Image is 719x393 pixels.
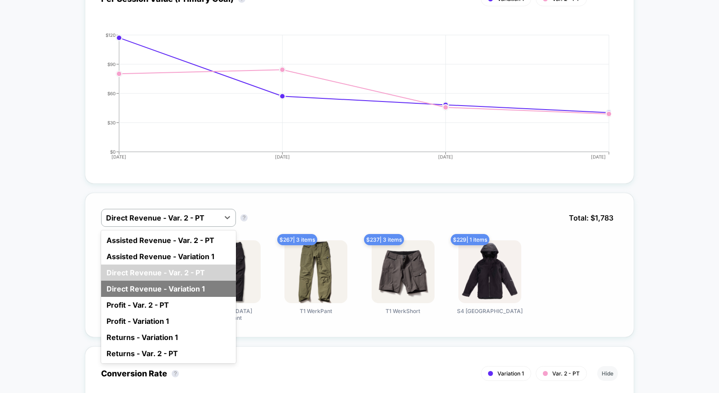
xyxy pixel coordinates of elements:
[497,370,524,377] span: Variation 1
[277,234,317,245] span: $ 267 | 3 items
[438,154,453,159] tspan: [DATE]
[372,240,435,303] img: T1 WerkShort
[172,370,179,377] button: ?
[275,154,290,159] tspan: [DATE]
[92,33,609,168] div: PER_SESSION_VALUE
[101,265,236,281] div: Direct Revenue - Var. 2 - PT
[106,32,115,38] tspan: $120
[597,366,618,381] button: Hide
[107,61,115,66] tspan: $90
[101,345,236,362] div: Returns - Var. 2 - PT
[564,209,618,227] span: Total: $ 1,783
[107,119,115,125] tspan: $30
[101,232,236,248] div: Assisted Revenue - Var. 2 - PT
[591,154,606,159] tspan: [DATE]
[386,308,420,314] span: T1 WerkShort
[300,308,332,314] span: T1 WerkPant
[458,240,521,303] img: S4 Tower Parka
[552,370,580,377] span: Var. 2 - PT
[107,90,115,96] tspan: $60
[451,234,489,245] span: $ 229 | 1 items
[101,313,236,329] div: Profit - Variation 1
[101,297,236,313] div: Profit - Var. 2 - PT
[284,240,347,303] img: T1 WerkPant
[457,308,523,314] span: S4 [GEOGRAPHIC_DATA]
[364,234,404,245] span: $ 237 | 3 items
[240,214,248,221] button: ?
[101,248,236,265] div: Assisted Revenue - Variation 1
[101,329,236,345] div: Returns - Variation 1
[110,149,115,154] tspan: $0
[101,281,236,297] div: Direct Revenue - Variation 1
[111,154,126,159] tspan: [DATE]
